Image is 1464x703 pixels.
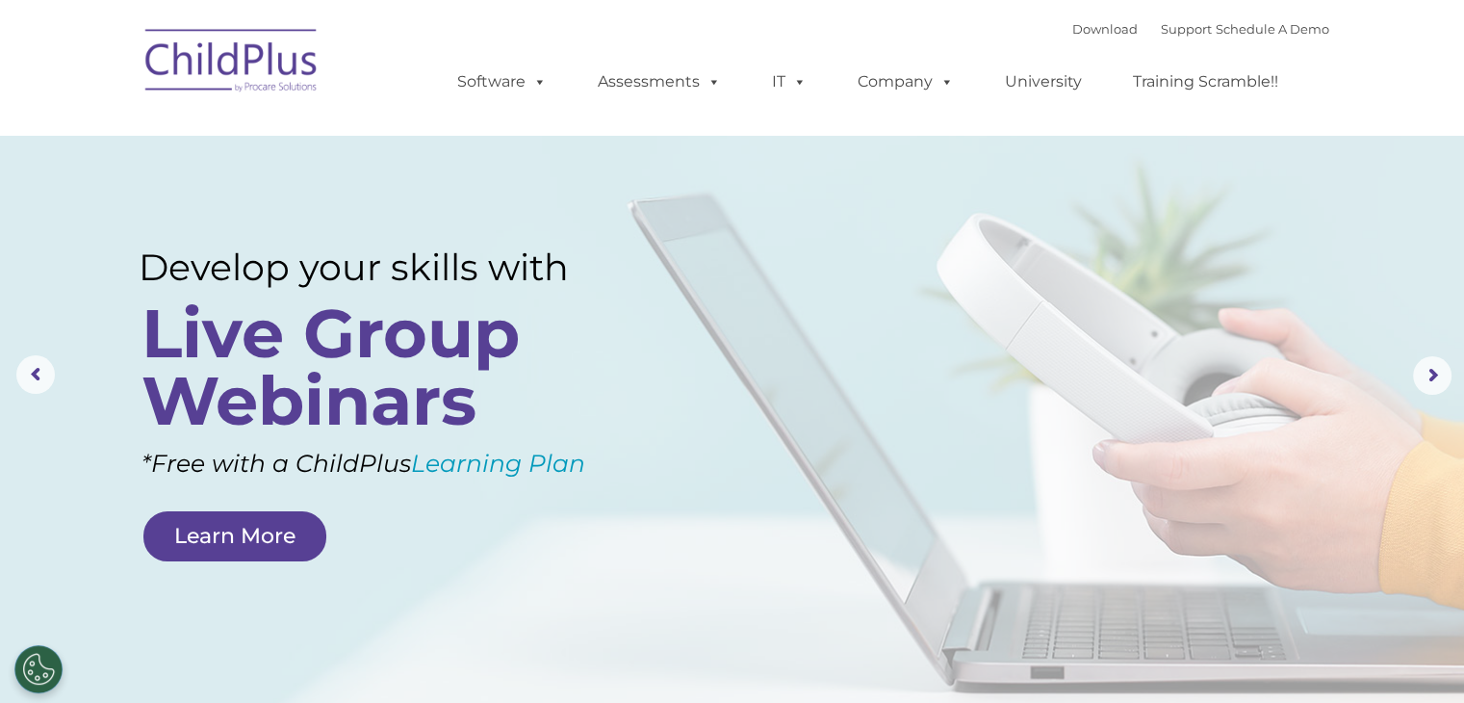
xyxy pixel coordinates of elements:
rs-layer: Develop your skills with [139,246,623,289]
a: Software [438,63,566,101]
a: IT [753,63,826,101]
font: | [1072,21,1329,37]
a: Download [1072,21,1138,37]
a: Company [838,63,973,101]
button: Cookies Settings [14,645,63,693]
a: Schedule A Demo [1216,21,1329,37]
a: Learn More [143,511,326,561]
span: Phone number [268,206,349,221]
a: Support [1161,21,1212,37]
img: ChildPlus by Procare Solutions [136,15,328,112]
span: Last name [268,127,326,142]
a: Assessments [578,63,740,101]
a: Training Scramble!! [1114,63,1297,101]
a: University [986,63,1101,101]
a: Learning Plan [411,449,585,478]
rs-layer: Live Group Webinars [141,299,617,434]
rs-layer: *Free with a ChildPlus [141,442,658,485]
